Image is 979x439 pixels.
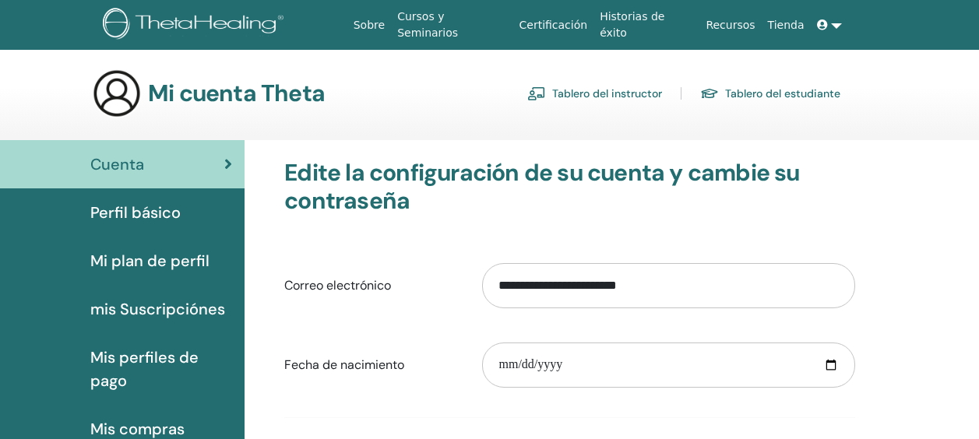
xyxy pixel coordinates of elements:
span: Cuenta [90,153,144,176]
img: chalkboard-teacher.svg [527,86,546,100]
label: Fecha de nacimiento [273,350,470,380]
img: graduation-cap.svg [700,87,719,100]
a: Historias de éxito [593,2,699,47]
span: Perfil básico [90,201,181,224]
span: mis Suscripciónes [90,297,225,321]
a: Tienda [762,11,811,40]
h3: Edite la configuración de su cuenta y cambie su contraseña [284,159,855,215]
a: Certificación [513,11,594,40]
span: Mis perfiles de pago [90,346,232,392]
a: Cursos y Seminarios [391,2,512,47]
img: logo.png [103,8,289,43]
label: Correo electrónico [273,271,470,300]
a: Recursos [699,11,761,40]
a: Tablero del estudiante [700,81,840,106]
a: Tablero del instructor [527,81,662,106]
span: Mi plan de perfil [90,249,210,272]
h3: Mi cuenta Theta [148,79,325,107]
a: Sobre [347,11,391,40]
img: generic-user-icon.jpg [92,68,142,118]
